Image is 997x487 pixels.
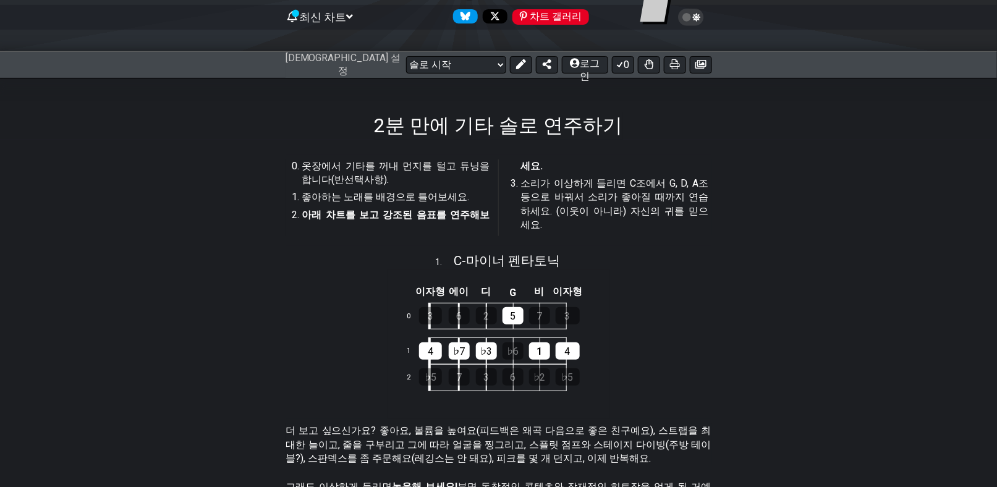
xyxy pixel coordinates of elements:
[565,310,571,322] font: 3
[684,12,698,23] span: 밝은 테마/어두운 테마 전환
[580,57,600,82] font: 로그인
[440,257,442,268] font: .
[407,312,410,320] font: 0
[533,371,545,383] font: ♭2
[480,345,492,357] font: ♭3
[456,371,462,383] font: 7
[537,310,542,322] font: 7
[510,310,515,322] font: 5
[456,310,462,322] font: 6
[510,56,532,74] button: 사전 설정 편집
[664,56,686,74] button: 인쇄
[483,371,489,383] font: 3
[375,114,623,137] font: 2분 만에 기타 솔로 연주하기
[454,253,462,268] font: C
[415,286,445,297] font: 이자형
[624,59,629,70] font: 0
[299,11,346,23] font: 최신 차트
[537,345,542,357] font: 1
[286,52,401,77] font: [DEMOGRAPHIC_DATA] 설정
[481,286,491,297] font: 디
[435,257,440,268] font: 1
[302,160,490,185] font: 옷장에서 기타를 꺼내 먼지를 털고 튜닝을 합니다(반선택사항).
[449,286,469,297] font: 에이
[478,9,507,25] a: X에서 #fretflip을 팔로우하세요
[428,345,433,357] font: 4
[448,9,478,25] a: Bluesky에서 #fretflip을 팔로우하세요
[509,287,516,299] font: G
[690,56,712,74] button: 이미지 생성
[562,56,608,74] button: 로그인
[286,425,711,464] font: 더 보고 싶으신가요? 좋아요, 볼륨을 높여요(피드백은 왜곡 다음으로 좋은 친구예요), 스트랩을 최대한 늘이고, 줄을 구부리고 그에 따라 얼굴을 찡그리고, 스플릿 점프와 스테이...
[612,56,634,74] button: 0
[535,286,545,297] font: 비
[462,253,466,268] font: -
[530,11,582,22] font: 차트 갤러리
[406,56,507,74] select: 사전 설정
[638,56,660,74] button: 모든 프렛킷에 대한 Dexterity 전환
[428,310,433,322] font: 3
[553,286,582,297] font: 이자형
[565,345,571,357] font: 4
[302,191,470,203] font: 좋아하는 노래를 배경으로 틀어보세요.
[407,373,410,381] font: 2
[425,371,436,383] font: ♭5
[407,347,410,355] font: 1
[521,177,709,231] font: 소리가 이상하게 들리면 C조에서 G, D, A조 등으로 바꿔서 소리가 좋아질 때까지 연습하세요. (이웃이 아니라) 자신의 귀를 믿으세요.
[302,160,543,221] font: 아래 차트를 보고 강조된 음표를 연주해보세요.
[536,56,558,74] button: 사전 설정 공유
[507,345,519,357] font: ♭6
[453,345,465,357] font: ♭7
[510,371,515,383] font: 6
[483,310,489,322] font: 2
[507,9,589,25] a: Pinterest의 #fretflip
[466,253,560,268] font: 마이너 펜타토닉
[562,371,574,383] font: ♭5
